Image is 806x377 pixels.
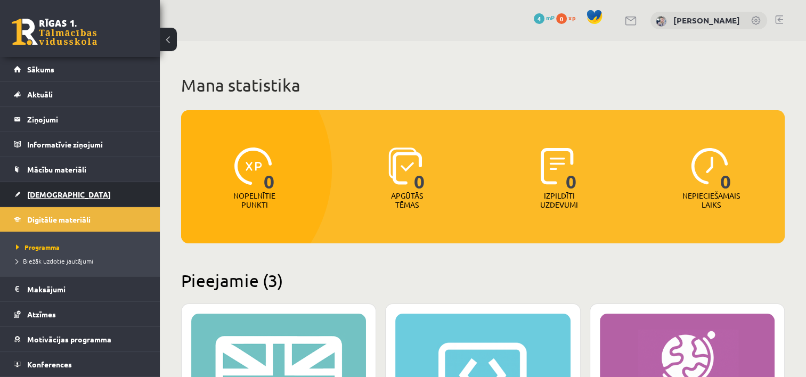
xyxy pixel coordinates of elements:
a: [PERSON_NAME] [673,15,740,26]
a: Mācību materiāli [14,157,146,182]
p: Nepieciešamais laiks [682,191,740,209]
a: Sākums [14,57,146,81]
p: Apgūtās tēmas [386,191,428,209]
a: Ziņojumi [14,107,146,132]
span: Motivācijas programma [27,334,111,344]
span: Digitālie materiāli [27,215,91,224]
a: Maksājumi [14,277,146,301]
a: Konferences [14,352,146,376]
span: 0 [566,147,577,191]
span: Biežāk uzdotie jautājumi [16,257,93,265]
img: icon-learned-topics-4a711ccc23c960034f471b6e78daf4a3bad4a20eaf4de84257b87e66633f6470.svg [388,147,422,185]
a: 0 xp [556,13,581,22]
legend: Maksājumi [27,277,146,301]
img: icon-xp-0682a9bc20223a9ccc6f5883a126b849a74cddfe5390d2b41b4391c66f2066e7.svg [234,147,272,185]
legend: Ziņojumi [27,107,146,132]
span: Programma [16,243,60,251]
img: icon-completed-tasks-ad58ae20a441b2904462921112bc710f1caf180af7a3daa7317a5a94f2d26646.svg [541,147,574,185]
a: Informatīvie ziņojumi [14,132,146,157]
span: Mācību materiāli [27,165,86,174]
a: 4 mP [534,13,555,22]
a: [DEMOGRAPHIC_DATA] [14,182,146,207]
span: 0 [414,147,425,191]
span: Sākums [27,64,54,74]
a: Aktuāli [14,82,146,106]
h1: Mana statistika [181,75,785,96]
legend: Informatīvie ziņojumi [27,132,146,157]
span: Aktuāli [27,89,53,99]
span: 4 [534,13,544,24]
a: Rīgas 1. Tālmācības vidusskola [12,19,97,45]
img: icon-clock-7be60019b62300814b6bd22b8e044499b485619524d84068768e800edab66f18.svg [691,147,728,185]
h2: Pieejamie (3) [181,270,785,291]
span: Konferences [27,359,72,369]
span: [DEMOGRAPHIC_DATA] [27,190,111,199]
span: 0 [720,147,731,191]
a: Digitālie materiāli [14,207,146,232]
a: Programma [16,242,149,252]
a: Motivācijas programma [14,327,146,351]
p: Izpildīti uzdevumi [538,191,580,209]
img: Kristīne Vītola [656,16,666,27]
span: xp [568,13,575,22]
span: Atzīmes [27,309,56,319]
a: Biežāk uzdotie jautājumi [16,256,149,266]
span: 0 [264,147,275,191]
span: 0 [556,13,567,24]
p: Nopelnītie punkti [233,191,275,209]
a: Atzīmes [14,302,146,326]
span: mP [546,13,555,22]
